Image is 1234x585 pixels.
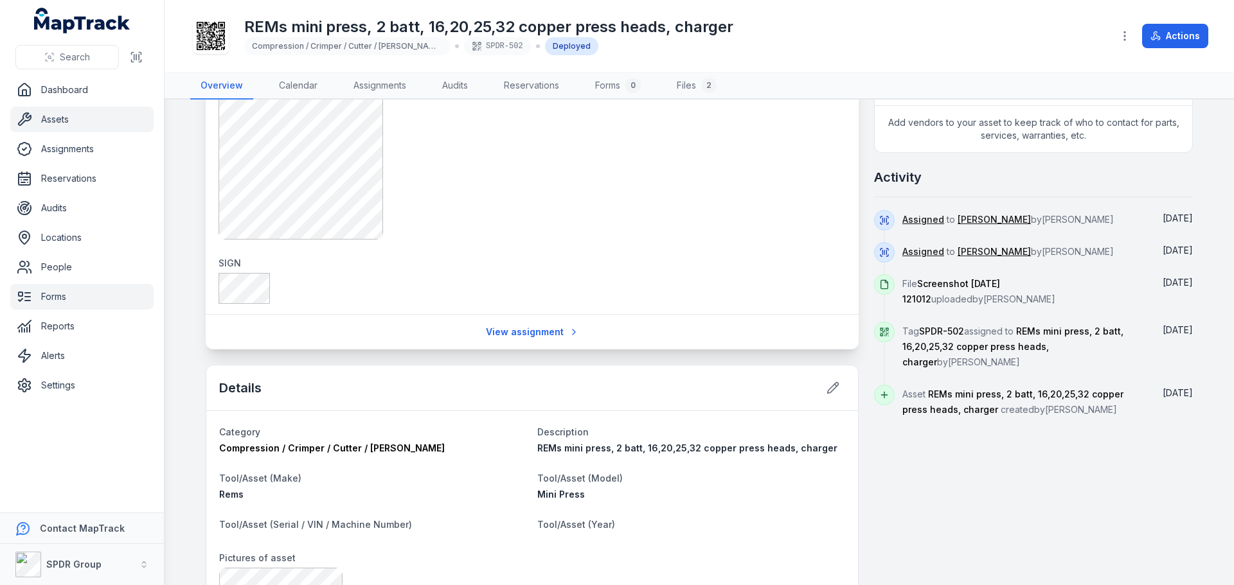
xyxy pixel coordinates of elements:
[10,284,154,310] a: Forms
[10,225,154,250] a: Locations
[10,166,154,191] a: Reservations
[219,552,296,563] span: Pictures of asset
[10,195,154,221] a: Audits
[625,78,641,93] div: 0
[537,519,615,530] span: Tool/Asset (Year)
[902,389,1123,415] span: Asset created by [PERSON_NAME]
[46,559,102,570] strong: SPDR Group
[701,78,717,93] div: 2
[60,51,90,64] span: Search
[585,73,651,100] a: Forms0
[1142,24,1208,48] button: Actions
[537,489,585,500] span: Mini Press
[902,326,1123,367] span: REMs mini press, 2 batt, 16,20,25,32 copper press heads, charger
[15,45,119,69] button: Search
[537,442,837,453] span: REMs mini press, 2 batt, 16,20,25,32 copper press heads, charger
[219,426,260,437] span: Category
[537,426,589,437] span: Description
[874,168,922,186] h2: Activity
[40,523,125,534] strong: Contact MapTrack
[219,379,262,397] h2: Details
[10,313,154,339] a: Reports
[902,278,1055,304] span: File uploaded by [PERSON_NAME]
[10,254,154,280] a: People
[1163,213,1193,223] time: 27/02/2025, 12:31:53 pm
[545,37,598,55] div: Deployed
[1163,324,1193,335] time: 13/12/2024, 11:30:47 am
[10,107,154,132] a: Assets
[34,8,130,33] a: MapTrack
[902,278,1000,304] span: Screenshot [DATE] 121012
[1163,277,1193,288] span: [DATE]
[902,326,1123,367] span: Tag assigned to by [PERSON_NAME]
[244,17,733,37] h1: REMs mini press, 2 batt, 16,20,25,32 copper press heads, charger
[1163,245,1193,256] span: [DATE]
[219,473,301,484] span: Tool/Asset (Make)
[902,245,944,258] a: Assigned
[666,73,727,100] a: Files2
[902,213,944,226] a: Assigned
[902,246,1114,257] span: to by [PERSON_NAME]
[432,73,478,100] a: Audits
[10,343,154,369] a: Alerts
[902,389,1123,415] span: REMs mini press, 2 batt, 16,20,25,32 copper press heads, charger
[219,258,241,268] span: SIGN
[478,320,587,344] a: View assignment
[219,519,412,530] span: Tool/Asset (Serial / VIN / Machine Number)
[464,37,531,55] div: SPDR-502
[269,73,328,100] a: Calendar
[958,213,1031,226] a: [PERSON_NAME]
[1163,387,1193,398] span: [DATE]
[875,106,1192,152] span: Add vendors to your asset to keep track of who to contact for parts, services, warranties, etc.
[919,326,964,336] span: SPDR-502
[190,73,253,100] a: Overview
[343,73,416,100] a: Assignments
[902,214,1114,225] span: to by [PERSON_NAME]
[1163,387,1193,398] time: 13/12/2024, 11:30:47 am
[1163,245,1193,256] time: 13/12/2024, 12:12:02 pm
[219,442,445,453] span: Compression / Crimper / Cutter / [PERSON_NAME]
[537,473,623,484] span: Tool/Asset (Model)
[10,136,154,162] a: Assignments
[958,245,1031,258] a: [PERSON_NAME]
[10,372,154,398] a: Settings
[494,73,569,100] a: Reservations
[1163,213,1193,223] span: [DATE]
[219,489,244,500] span: Rems
[252,41,443,51] span: Compression / Crimper / Cutter / [PERSON_NAME]
[1163,277,1193,288] time: 13/12/2024, 12:10:21 pm
[10,77,154,103] a: Dashboard
[1163,324,1193,335] span: [DATE]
